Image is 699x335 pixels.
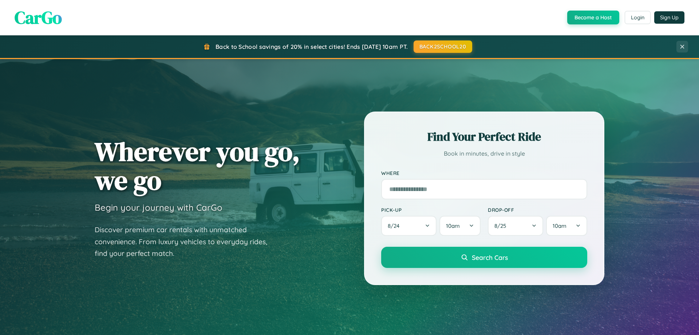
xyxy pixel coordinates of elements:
button: 8/24 [381,216,437,236]
p: Book in minutes, drive in style [381,148,587,159]
button: Search Cars [381,247,587,268]
button: BACK2SCHOOL20 [414,40,472,53]
h3: Begin your journey with CarGo [95,202,222,213]
button: Sign Up [654,11,684,24]
span: 8 / 24 [388,222,403,229]
button: Become a Host [567,11,619,24]
span: 10am [446,222,460,229]
span: Back to School savings of 20% in select cities! Ends [DATE] 10am PT. [216,43,408,50]
span: 10am [553,222,566,229]
button: 8/25 [488,216,543,236]
label: Pick-up [381,207,481,213]
button: Login [625,11,651,24]
h1: Wherever you go, we go [95,137,300,195]
p: Discover premium car rentals with unmatched convenience. From luxury vehicles to everyday rides, ... [95,224,277,260]
span: Search Cars [472,253,508,261]
label: Where [381,170,587,176]
button: 10am [439,216,481,236]
span: 8 / 25 [494,222,510,229]
h2: Find Your Perfect Ride [381,129,587,145]
span: CarGo [15,5,62,30]
label: Drop-off [488,207,587,213]
button: 10am [546,216,587,236]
